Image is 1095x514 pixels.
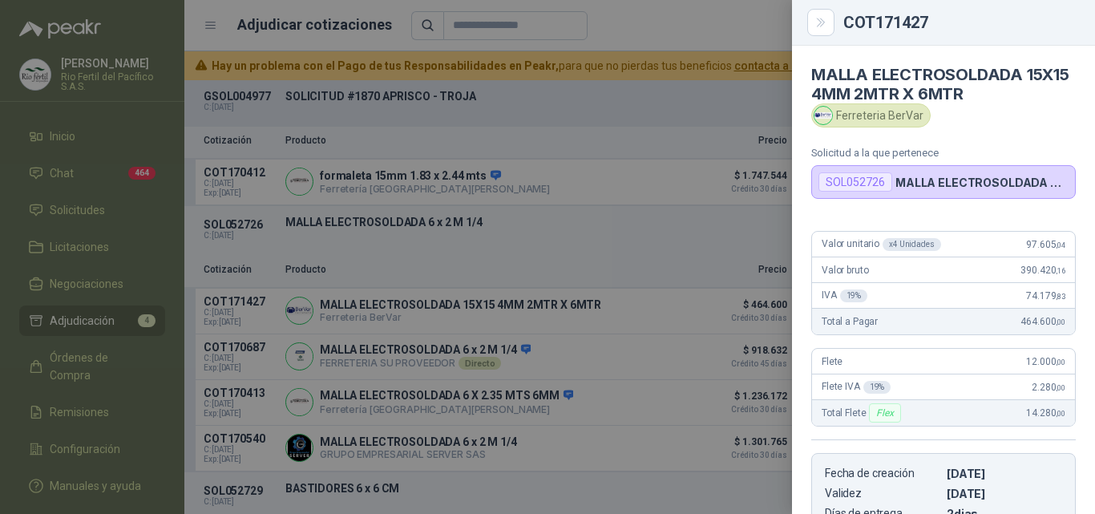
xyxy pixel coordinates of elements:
span: 14.280 [1026,407,1065,419]
p: MALLA ELECTROSOLDADA 6 x 2 M 1/4 [895,176,1069,189]
span: ,83 [1056,292,1065,301]
p: [DATE] [947,487,1062,500]
div: Ferreteria BerVar [811,103,931,127]
p: Solicitud a la que pertenece [811,147,1076,159]
span: IVA [822,289,867,302]
p: Validez [825,487,940,500]
span: ,00 [1056,358,1065,366]
button: Close [811,13,830,32]
img: Company Logo [814,107,832,124]
span: 390.420 [1020,265,1065,276]
span: Flete IVA [822,381,891,394]
div: 19 % [863,381,891,394]
div: 19 % [840,289,868,302]
h4: MALLA ELECTROSOLDADA 15X15 4MM 2MTR X 6MTR [811,65,1076,103]
div: x 4 Unidades [883,238,941,251]
span: Valor unitario [822,238,941,251]
span: Total Flete [822,403,904,423]
span: 12.000 [1026,356,1065,367]
span: 464.600 [1020,316,1065,327]
span: Flete [822,356,842,367]
div: Flex [869,403,900,423]
div: COT171427 [843,14,1076,30]
span: 2.280 [1032,382,1065,393]
p: Fecha de creación [825,467,940,480]
span: Total a Pagar [822,316,878,327]
span: ,00 [1056,409,1065,418]
span: ,00 [1056,318,1065,326]
span: ,16 [1056,266,1065,275]
p: [DATE] [947,467,1062,480]
span: ,04 [1056,241,1065,249]
span: Valor bruto [822,265,868,276]
span: ,00 [1056,383,1065,392]
div: SOL052726 [818,172,892,192]
span: 74.179 [1026,290,1065,302]
span: 97.605 [1026,239,1065,250]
